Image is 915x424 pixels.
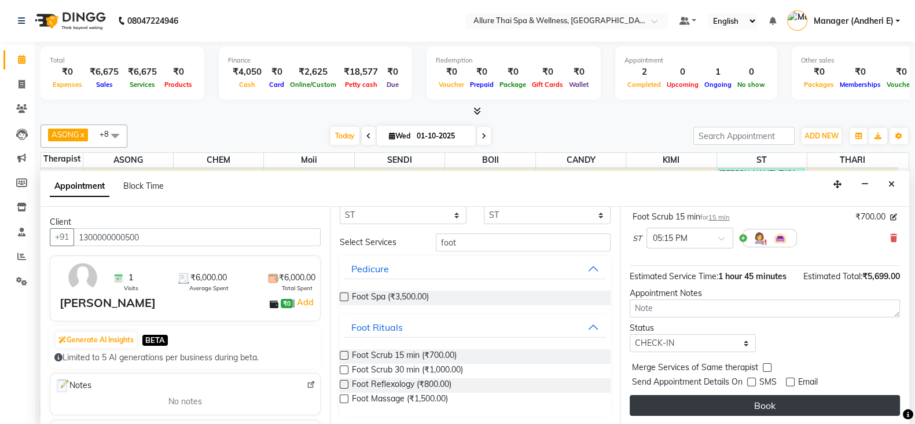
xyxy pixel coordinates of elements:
[293,295,315,309] span: |
[93,81,116,89] span: Sales
[331,236,427,248] div: Select Services
[41,153,83,165] div: Therapist
[734,65,768,79] div: 0
[630,271,718,282] span: Estimated Service Time:
[330,127,359,145] span: Today
[384,81,402,89] span: Due
[759,376,777,390] span: SMS
[813,15,893,27] span: Manager (Andheri E)
[295,295,315,309] a: Add
[74,228,321,246] input: Search by Name/Mobile/Email/Code
[50,65,85,79] div: ₹0
[281,299,293,308] span: ₹0
[436,81,467,89] span: Voucher
[632,361,758,376] span: Merge Services of Same therapist
[386,131,413,140] span: Wed
[693,127,795,145] input: Search Appointment
[50,81,85,89] span: Expenses
[52,130,79,139] span: ASONG
[351,262,389,276] div: Pedicure
[279,272,315,284] span: ₹6,000.00
[123,181,164,191] span: Block Time
[436,65,467,79] div: ₹0
[497,81,529,89] span: Package
[352,364,463,378] span: Foot Scrub 30 min (₹1,000.00)
[174,153,263,167] span: CHEM
[664,81,701,89] span: Upcoming
[344,317,605,338] button: Foot Rituals
[50,216,321,228] div: Client
[700,213,730,221] small: for
[497,65,529,79] div: ₹0
[467,65,497,79] div: ₹0
[30,5,109,37] img: logo
[127,5,178,37] b: 08047224946
[50,176,109,197] span: Appointment
[701,81,734,89] span: Ongoing
[717,153,807,167] span: ST
[282,284,313,293] span: Total Spent
[352,378,451,393] span: Foot Reflexology (₹800.00)
[351,320,403,334] div: Foot Rituals
[344,258,605,279] button: Pedicure
[436,233,611,251] input: Search by service name
[807,153,898,167] span: THARI
[787,10,807,31] img: Manager (Andheri E)
[383,65,403,79] div: ₹0
[83,153,173,167] span: ASONG
[168,396,202,408] span: No notes
[189,284,229,293] span: Average Spent
[266,65,287,79] div: ₹0
[630,395,900,416] button: Book
[802,128,841,144] button: ADD NEW
[626,153,716,167] span: KIMI
[161,81,195,89] span: Products
[630,322,756,334] div: Status
[883,176,900,193] button: Close
[445,153,535,167] span: BOII
[718,271,787,282] span: 1 hour 45 minutes
[801,81,837,89] span: Packages
[701,65,734,79] div: 1
[804,131,839,140] span: ADD NEW
[837,81,884,89] span: Memberships
[624,56,768,65] div: Appointment
[100,129,117,138] span: +8
[60,294,156,312] div: [PERSON_NAME]
[339,65,383,79] div: ₹18,577
[734,81,768,89] span: No show
[287,65,339,79] div: ₹2,625
[128,272,133,284] span: 1
[50,56,195,65] div: Total
[228,65,266,79] div: ₹4,050
[566,65,591,79] div: ₹0
[566,81,591,89] span: Wallet
[236,81,258,89] span: Cash
[127,81,158,89] span: Services
[890,214,897,221] i: Edit price
[352,393,448,407] span: Foot Massage (₹1,500.00)
[56,332,137,348] button: Generate AI Insights
[529,81,566,89] span: Gift Cards
[752,231,766,245] img: Hairdresser.png
[66,261,100,294] img: avatar
[633,233,642,244] span: ST
[798,376,818,390] span: Email
[837,65,884,79] div: ₹0
[124,284,138,293] span: Visits
[624,81,664,89] span: Completed
[664,65,701,79] div: 0
[467,81,497,89] span: Prepaid
[228,56,403,65] div: Finance
[708,213,730,221] span: 15 min
[624,65,664,79] div: 2
[266,81,287,89] span: Card
[264,153,354,167] span: Moii
[630,287,900,299] div: Appointment Notes
[352,349,457,364] span: Foot Scrub 15 min (₹700.00)
[352,291,429,305] span: Foot Spa (₹3,500.00)
[529,65,566,79] div: ₹0
[773,231,787,245] img: Interior.png
[50,228,74,246] button: +91
[536,153,626,167] span: CANDY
